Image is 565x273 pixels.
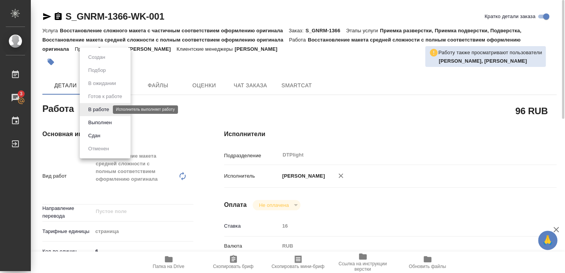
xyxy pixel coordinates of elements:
button: Подбор [86,66,108,75]
button: В работе [86,105,111,114]
button: Создан [86,53,107,62]
button: Отменен [86,145,111,153]
button: Сдан [86,132,102,140]
button: Готов к работе [86,92,124,101]
button: В ожидании [86,79,118,88]
button: Выполнен [86,118,114,127]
